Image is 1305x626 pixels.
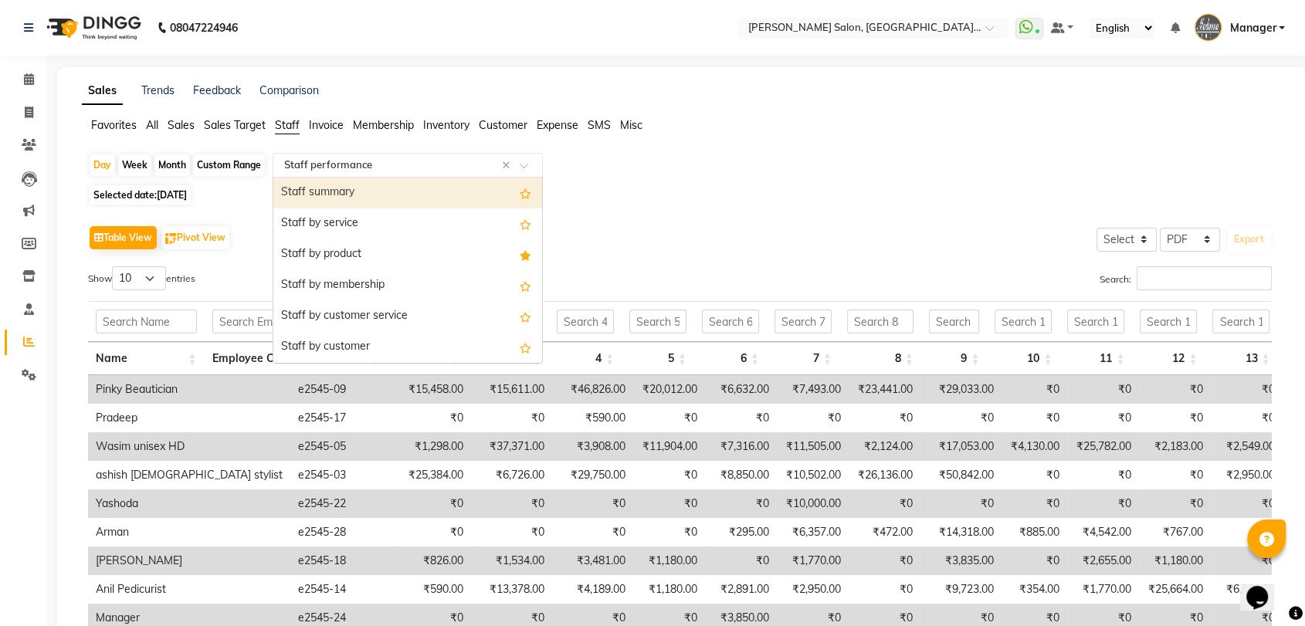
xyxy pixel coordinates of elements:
img: pivot.png [165,233,177,245]
input: Search 9 [929,310,980,333]
td: e2545-03 [290,461,399,489]
td: ₹0 [849,404,920,432]
select: Showentries [112,266,166,290]
input: Search Name [96,310,197,333]
td: ₹0 [633,461,705,489]
div: Staff by customer [273,332,542,363]
span: Add this report to Favorites List [520,338,531,357]
td: ₹25,384.00 [399,461,471,489]
td: ₹295.00 [705,518,777,546]
div: Week [118,154,151,176]
td: ₹0 [705,546,777,575]
span: Clear all [502,157,515,174]
td: ₹3,908.00 [552,432,633,461]
td: ₹826.00 [399,546,471,575]
td: Pradeep [88,404,290,432]
td: e2545-09 [290,375,399,404]
td: ₹15,458.00 [399,375,471,404]
td: ₹0 [1067,375,1139,404]
td: ₹0 [1211,518,1283,546]
a: Feedback [193,83,241,97]
td: ₹6,726.00 [471,461,552,489]
td: ₹0 [1211,546,1283,575]
th: 7: activate to sort column ascending [767,342,839,375]
div: Staff by customer service [273,301,542,332]
td: ₹354.00 [1002,575,1067,604]
td: ₹767.00 [1139,518,1211,546]
input: Search 6 [702,310,759,333]
span: Misc [620,118,642,132]
td: Yashoda [88,489,290,518]
td: ₹17,053.00 [920,432,1002,461]
span: All [146,118,158,132]
td: ₹0 [471,518,552,546]
span: Selected date: [90,185,191,205]
td: ₹50,842.00 [920,461,1002,489]
td: ₹37,371.00 [471,432,552,461]
td: ₹1,298.00 [399,432,471,461]
td: ₹0 [633,518,705,546]
input: Search: [1137,266,1272,290]
td: ₹0 [1139,375,1211,404]
td: ₹0 [471,489,552,518]
div: Staff by service [273,208,542,239]
td: ₹0 [399,489,471,518]
td: ₹0 [1211,375,1283,404]
td: ₹0 [1067,461,1139,489]
button: Table View [90,226,157,249]
input: Search 12 [1140,310,1197,333]
iframe: chat widget [1240,564,1290,611]
td: ₹2,950.00 [1211,461,1283,489]
td: ₹1,180.00 [633,546,705,575]
td: ₹0 [633,489,705,518]
td: ₹26,136.00 [849,461,920,489]
td: ₹885.00 [1002,518,1067,546]
td: e2545-17 [290,404,399,432]
input: Search 10 [995,310,1052,333]
td: ₹2,124.00 [849,432,920,461]
td: ₹7,316.00 [705,432,777,461]
span: Add this report to Favorites List [520,276,531,295]
span: Favorites [91,118,137,132]
td: ₹0 [849,489,920,518]
td: ₹46,826.00 [552,375,633,404]
td: ₹0 [1002,546,1067,575]
td: ₹2,549.00 [1211,432,1283,461]
td: ₹2,655.00 [1067,546,1139,575]
td: ₹0 [1211,489,1283,518]
input: Search 7 [775,310,832,333]
th: 4: activate to sort column ascending [549,342,622,375]
td: ₹0 [399,518,471,546]
td: ₹0 [1139,461,1211,489]
td: ₹3,835.00 [920,546,1002,575]
td: ₹6,903.00 [1211,575,1283,604]
input: Search 5 [629,310,686,333]
td: ₹3,481.00 [552,546,633,575]
td: ₹29,033.00 [920,375,1002,404]
td: ₹590.00 [399,575,471,604]
td: ₹20,012.00 [633,375,705,404]
td: ₹0 [705,404,777,432]
span: Added to Favorites [520,245,531,264]
button: Export [1228,226,1270,252]
td: ₹10,000.00 [777,489,849,518]
td: Anil Pedicurist [88,575,290,604]
th: 13: activate to sort column ascending [1205,342,1277,375]
td: e2545-28 [290,518,399,546]
td: ₹0 [920,489,1002,518]
span: Inventory [423,118,469,132]
td: ₹0 [1067,489,1139,518]
td: ₹14,318.00 [920,518,1002,546]
span: [DATE] [157,189,187,201]
td: ₹0 [552,518,633,546]
img: logo [39,6,145,49]
td: ₹29,750.00 [552,461,633,489]
td: ₹0 [633,404,705,432]
td: e2545-05 [290,432,399,461]
td: ₹0 [849,546,920,575]
td: ashish [DEMOGRAPHIC_DATA] stylist [88,461,290,489]
td: [PERSON_NAME] [88,546,290,575]
td: ₹23,441.00 [849,375,920,404]
span: SMS [588,118,611,132]
input: Search 11 [1067,310,1124,333]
